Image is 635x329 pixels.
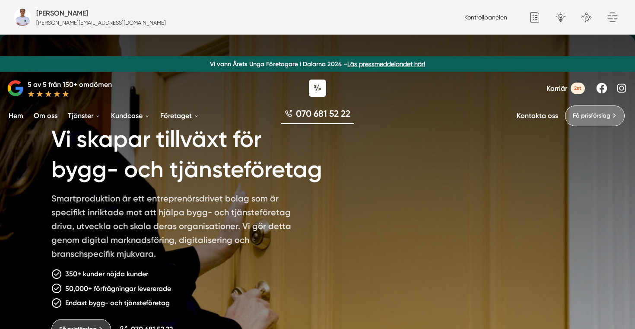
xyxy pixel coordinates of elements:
span: 2st [571,83,585,94]
a: Kontrollpanelen [464,14,507,21]
a: 070 681 52 22 [281,107,354,124]
h5: Administratör [36,8,88,19]
img: foretagsbild-pa-smartproduktion-en-webbyraer-i-dalarnas-lan.png [14,9,31,26]
a: Hem [7,105,25,127]
p: 5 av 5 från 150+ omdömen [28,79,112,90]
h1: Vi skapar tillväxt för bygg- och tjänsteföretag [51,114,353,192]
p: Endast bygg- och tjänsteföretag [65,297,170,308]
a: Kontakta oss [517,112,558,120]
p: Vi vann Årets Unga Företagare i Dalarna 2024 – [3,60,632,68]
span: 070 681 52 22 [296,107,350,120]
p: Smartproduktion är ett entreprenörsdrivet bolag som är specifikt inriktade mot att hjälpa bygg- o... [51,192,300,264]
a: Om oss [32,105,59,127]
a: Läs pressmeddelandet här! [347,61,425,67]
p: [PERSON_NAME][EMAIL_ADDRESS][DOMAIN_NAME] [36,19,166,27]
p: 50,000+ förfrågningar levererade [65,283,171,294]
span: Karriär [546,84,567,93]
p: 350+ kunder nöjda kunder [65,268,148,279]
span: Få prisförslag [573,111,610,121]
a: Få prisförslag [565,105,625,126]
a: Tjänster [66,105,102,127]
a: Företaget [159,105,201,127]
a: Kundcase [109,105,152,127]
a: Karriär 2st [546,83,585,94]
